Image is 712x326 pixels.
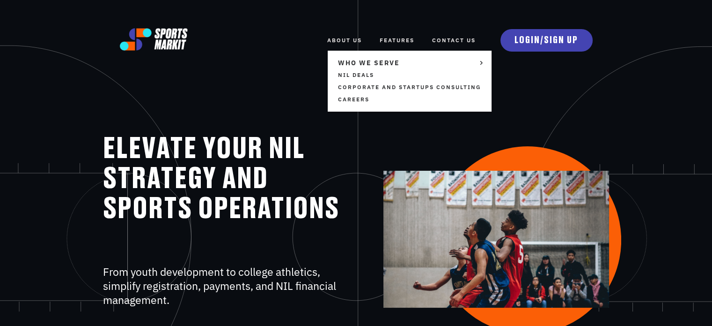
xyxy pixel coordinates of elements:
[120,28,188,51] img: logo
[380,30,414,51] a: FEATURES
[103,134,346,224] h1: ELEVATE YOUR NIL STRATEGY AND SPORTS OPERATIONS
[335,81,484,93] a: Corporate and Startups Consulting
[432,30,476,51] a: Contact Us
[335,57,484,69] a: WHO WE SERVE
[335,93,484,106] a: Careers
[103,265,336,307] span: From youth development to college athletics, simplify registration, payments, and NIL financial m...
[335,69,484,81] a: NIL Deals
[500,29,593,52] a: LOGIN/SIGN UP
[327,30,362,51] a: ABOUT US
